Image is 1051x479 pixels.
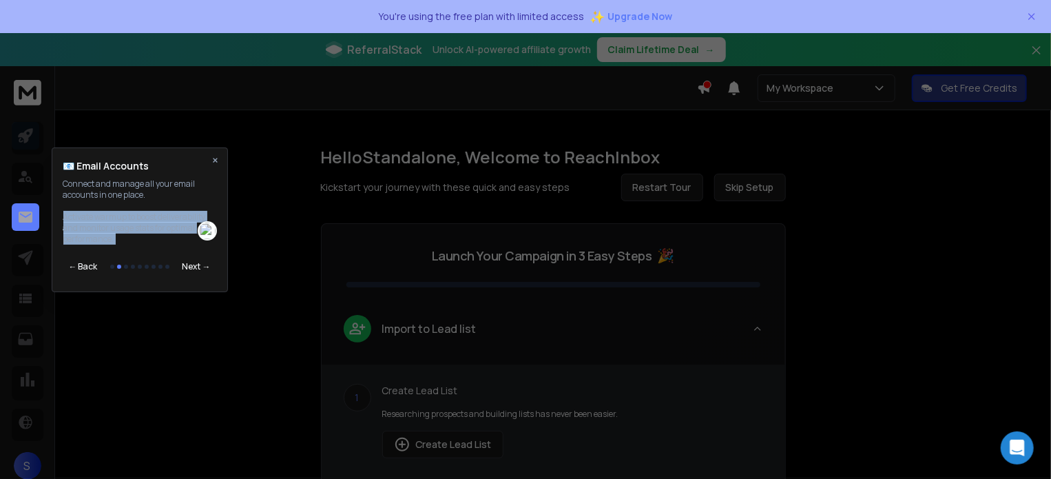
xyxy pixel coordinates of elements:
div: 1 [344,384,371,411]
img: lead [348,320,366,337]
button: Restart Tour [621,174,703,201]
span: Upgrade Now [608,10,673,23]
span: 🎉 [658,246,675,265]
button: leadImport to Lead list [322,304,785,365]
button: Get Free Credits [912,74,1027,102]
button: ✨Upgrade Now [590,3,673,30]
img: lead [394,436,410,453]
p: Launch Your Campaign in 3 Easy Steps [432,246,652,265]
button: Claim Lifetime Deal→ [597,37,726,62]
button: Next → [177,253,216,281]
p: Create Lead List [382,384,763,398]
span: Skip Setup [726,181,774,194]
p: You're using the free plan with limited access [379,10,585,23]
h1: Hello Standalone , Welcome to ReachInbox [321,146,786,168]
p: Kickstart your journey with these quick and easy steps [321,181,570,194]
p: Connect and manage all your email accounts in one place. Activate warmup to boost deliverability ... [63,179,216,245]
button: Close banner [1028,41,1045,74]
span: → [705,43,715,57]
button: Skip Setup [714,174,786,201]
p: Unlock AI-powered affiliate growth [433,43,592,57]
div: leadImport to Lead list [322,365,785,478]
p: Get Free Credits [941,81,1017,95]
button: ← Back [63,253,103,281]
h4: 📧 Email Accounts [63,159,149,173]
p: Researching prospects and building lists has never been easier. [382,409,763,420]
p: Import to Lead list [382,320,477,337]
button: Create Lead List [382,431,503,458]
span: ✨ [590,7,605,26]
span: ReferralStack [348,41,422,58]
button: × [213,154,219,166]
p: My Workspace [767,81,839,95]
div: Open Intercom Messenger [1001,431,1034,465]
